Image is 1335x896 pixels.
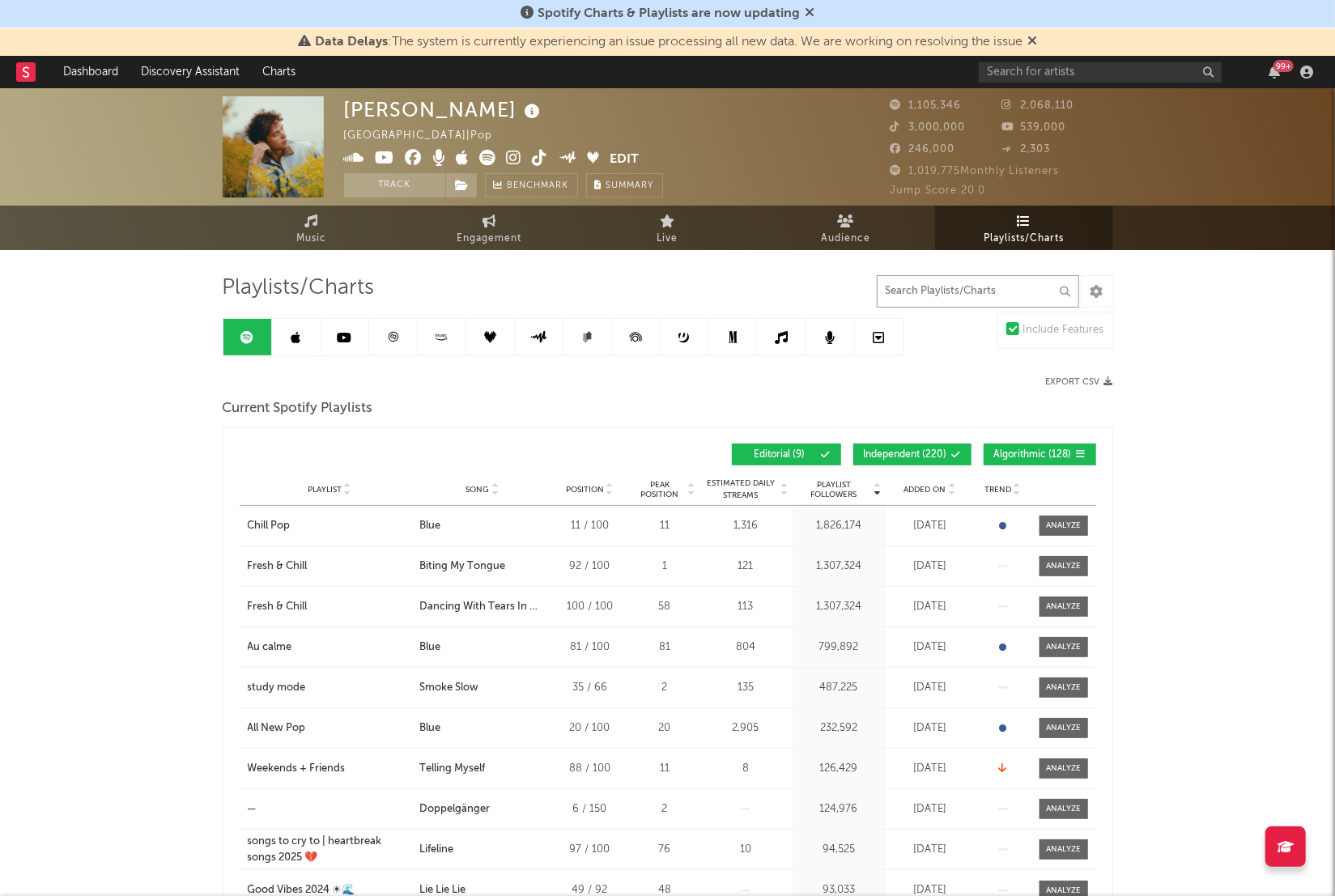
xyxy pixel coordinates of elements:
[704,639,789,656] div: 804
[890,558,971,575] div: [DATE]
[554,720,627,737] div: 20 / 100
[864,450,947,460] span: Independent ( 220 )
[704,478,779,502] span: Estimated Daily Streams
[890,801,971,817] div: [DATE]
[1001,122,1065,133] span: 539,000
[657,229,678,248] span: Live
[344,173,445,197] button: Track
[890,842,971,858] div: [DATE]
[797,558,882,575] div: 1,307,324
[797,518,882,534] div: 1,826,174
[853,444,971,465] button: Independent(220)
[994,450,1072,460] span: Algorithmic ( 128 )
[554,761,627,777] div: 88 / 100
[579,206,757,250] a: Live
[984,229,1064,248] span: Playlists/Charts
[419,720,440,737] div: Blue
[223,278,375,298] span: Playlists/Charts
[538,7,800,20] span: Spotify Charts & Playlists are now updating
[419,761,485,777] div: Telling Myself
[797,720,882,737] div: 232,592
[248,599,308,615] div: Fresh & Chill
[635,599,695,615] div: 58
[586,173,663,197] button: Summary
[890,680,971,696] div: [DATE]
[248,720,411,737] a: All New Pop
[308,485,342,495] span: Playlist
[419,518,440,534] div: Blue
[419,599,546,615] div: Dancing With Tears In My Eyes
[315,36,388,49] span: Data Delays
[1027,36,1037,49] span: Dismiss
[890,761,971,777] div: [DATE]
[732,444,841,465] button: Editorial(9)
[635,480,686,499] span: Peak Position
[1001,144,1050,155] span: 2,303
[419,842,453,858] div: Lifeline
[554,842,627,858] div: 97 / 100
[248,639,292,656] div: Au calme
[130,56,251,88] a: Discovery Assistant
[223,206,401,250] a: Music
[635,558,695,575] div: 1
[1001,100,1074,111] span: 2,068,110
[635,761,695,777] div: 11
[554,639,627,656] div: 81 / 100
[635,680,695,696] div: 2
[248,558,411,575] a: Fresh & Chill
[904,485,946,495] span: Added On
[554,558,627,575] div: 92 / 100
[419,801,490,817] div: Doppelgänger
[248,639,411,656] a: Au calme
[401,206,579,250] a: Engagement
[419,558,505,575] div: Biting My Tongue
[223,399,373,418] span: Current Spotify Playlists
[797,761,882,777] div: 126,429
[704,518,789,534] div: 1,316
[1023,321,1104,340] div: Include Features
[554,680,627,696] div: 35 / 66
[251,56,307,88] a: Charts
[805,7,814,20] span: Dismiss
[891,144,955,155] span: 246,000
[635,720,695,737] div: 20
[704,558,789,575] div: 121
[704,761,789,777] div: 8
[419,639,440,656] div: Blue
[554,801,627,817] div: 6 / 150
[821,229,870,248] span: Audience
[891,122,966,133] span: 3,000,000
[315,36,1023,49] span: : The system is currently experiencing an issue processing all new data. We are working on resolv...
[877,275,1079,308] input: Search Playlists/Charts
[797,842,882,858] div: 94,525
[890,639,971,656] div: [DATE]
[344,96,545,123] div: [PERSON_NAME]
[248,761,411,777] a: Weekends + Friends
[52,56,130,88] a: Dashboard
[797,801,882,817] div: 124,976
[248,801,257,817] div: —
[891,100,962,111] span: 1,105,346
[248,599,411,615] a: Fresh & Chill
[635,518,695,534] div: 11
[1273,60,1294,72] div: 99 +
[890,518,971,534] div: [DATE]
[797,639,882,656] div: 799,892
[935,206,1113,250] a: Playlists/Charts
[248,720,306,737] div: All New Pop
[635,801,695,817] div: 2
[1046,377,1113,387] button: Export CSV
[1269,66,1280,79] button: 99+
[457,229,522,248] span: Engagement
[797,599,882,615] div: 1,307,324
[606,181,654,190] span: Summary
[610,150,639,170] button: Edit
[797,680,882,696] div: 487,225
[984,485,1011,495] span: Trend
[248,680,411,696] a: study mode
[979,62,1222,83] input: Search for artists
[554,518,627,534] div: 11 / 100
[891,166,1060,176] span: 1,019,775 Monthly Listeners
[890,599,971,615] div: [DATE]
[248,680,306,696] div: study mode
